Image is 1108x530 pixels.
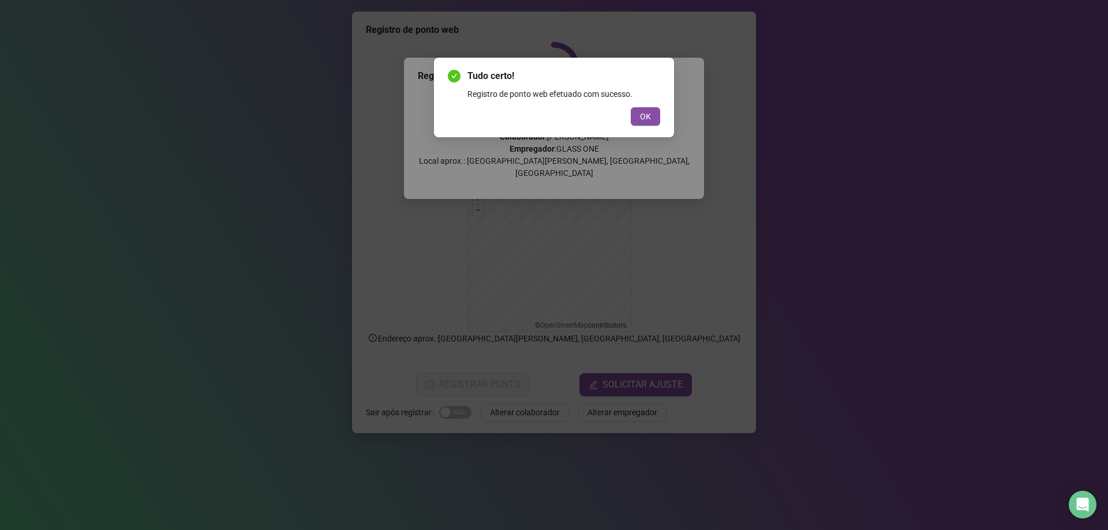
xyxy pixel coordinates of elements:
span: Tudo certo! [467,69,660,83]
div: Open Intercom Messenger [1069,491,1096,518]
span: OK [640,110,651,123]
div: Registro de ponto web efetuado com sucesso. [467,88,660,100]
span: check-circle [448,70,461,82]
button: OK [631,107,660,126]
